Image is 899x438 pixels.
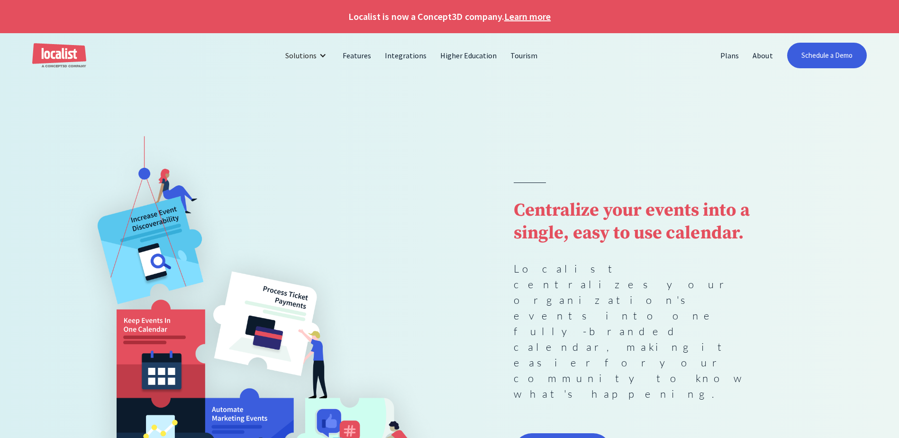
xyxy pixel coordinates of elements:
[714,44,746,67] a: Plans
[32,43,86,68] a: home
[434,44,504,67] a: Higher Education
[378,44,434,67] a: Integrations
[514,199,749,245] strong: Centralize your events into a single, easy to use calendar.
[514,261,771,401] p: Localist centralizes your organization's events into one fully-branded calendar, making it easier...
[504,9,551,24] a: Learn more
[504,44,545,67] a: Tourism
[746,44,780,67] a: About
[336,44,378,67] a: Features
[787,43,867,68] a: Schedule a Demo
[285,50,317,61] div: Solutions
[278,44,336,67] div: Solutions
